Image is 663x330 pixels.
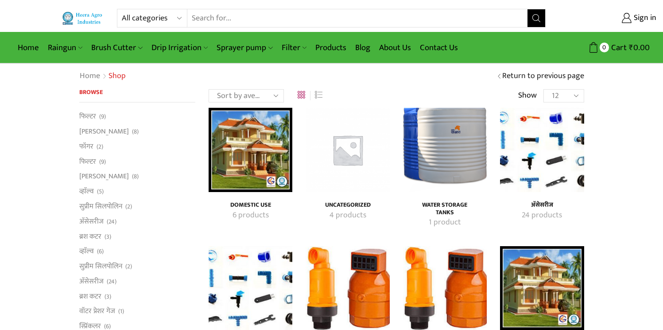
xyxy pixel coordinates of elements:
[510,210,574,221] a: Visit product category अ‍ॅसेसरीज
[403,108,487,192] a: Visit product category Water Storage Tanks
[79,87,103,97] span: Browse
[315,201,380,209] h4: Uncategorized
[510,201,574,209] h4: अ‍ॅसेसरीज
[79,169,129,184] a: [PERSON_NAME]
[277,37,311,58] a: Filter
[502,71,584,82] a: Return to previous page
[518,90,537,102] span: Show
[559,10,656,26] a: Sign in
[500,108,584,192] a: Visit product category अ‍ॅसेसरीज
[413,217,477,228] a: Visit product category Water Storage Tanks
[306,246,389,330] a: Visit product category एअर रिलीज व्हाॅल्व
[522,210,562,221] mark: 24 products
[79,289,101,304] a: ब्रश कटर
[510,201,574,209] a: Visit product category अ‍ॅसेसरीज
[79,259,122,274] a: सुप्रीम सिलपोलिन
[306,108,389,192] img: Uncategorized
[79,304,115,319] a: वॉटर प्रेशर गेज
[209,108,292,192] img: Domestic Use
[79,244,94,259] a: व्हाॅल्व
[218,210,283,221] a: Visit product category Domestic Use
[79,199,122,214] a: सुप्रीम सिलपोलिन
[118,307,124,316] span: (1)
[403,108,487,192] img: Water Storage Tanks
[125,262,132,271] span: (2)
[187,9,528,27] input: Search for...
[413,201,477,216] a: Visit product category Water Storage Tanks
[79,71,126,82] nav: Breadcrumb
[79,184,94,199] a: व्हाॅल्व
[629,41,650,55] bdi: 0.00
[632,12,656,24] span: Sign in
[105,292,111,301] span: (3)
[209,108,292,192] a: Visit product category Domestic Use
[147,37,212,58] a: Drip Irrigation
[609,42,627,54] span: Cart
[97,142,103,151] span: (2)
[403,246,487,330] img: एअर रिलीज व्हाॅल्व
[79,124,129,139] a: [PERSON_NAME]
[99,112,106,121] span: (9)
[132,172,139,181] span: (8)
[500,246,584,330] a: Visit product category घरगुती उपयोग
[43,37,87,58] a: Raingun
[79,274,104,289] a: अ‍ॅसेसरीज
[209,246,292,330] a: Visit product category अ‍ॅसेसरीज
[351,37,375,58] a: Blog
[79,111,96,124] a: फिल्टर
[306,108,389,192] a: Visit product category Uncategorized
[97,247,104,256] span: (6)
[79,71,101,82] a: Home
[79,214,104,229] a: अ‍ॅसेसरीज
[212,37,277,58] a: Sprayer pump
[125,202,132,211] span: (2)
[79,154,96,169] a: फिल्टर
[97,187,104,196] span: (5)
[13,37,43,58] a: Home
[500,108,584,192] img: अ‍ॅसेसरीज
[527,9,545,27] button: Search button
[403,246,487,330] a: Visit product category एअर रिलीज व्हाॅल्व
[429,217,461,228] mark: 1 product
[218,201,283,209] h4: Domestic Use
[413,201,477,216] h4: Water Storage Tanks
[554,39,650,56] a: 0 Cart ₹0.00
[500,246,584,330] img: घरगुती उपयोग
[311,37,351,58] a: Products
[375,37,415,58] a: About Us
[315,201,380,209] a: Visit product category Uncategorized
[306,246,389,330] img: एअर रिलीज व्हाॅल्व
[109,71,126,81] h1: Shop
[600,43,609,52] span: 0
[315,210,380,221] a: Visit product category Uncategorized
[87,37,147,58] a: Brush Cutter
[233,210,269,221] mark: 6 products
[79,229,101,244] a: ब्रश कटर
[79,139,93,154] a: फॉगर
[330,210,366,221] mark: 4 products
[415,37,462,58] a: Contact Us
[629,41,633,55] span: ₹
[209,246,292,330] img: अ‍ॅसेसरीज
[107,277,116,286] span: (24)
[218,201,283,209] a: Visit product category Domestic Use
[105,232,111,241] span: (3)
[132,127,139,136] span: (8)
[209,89,284,102] select: Shop order
[107,217,116,226] span: (24)
[99,157,106,166] span: (9)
